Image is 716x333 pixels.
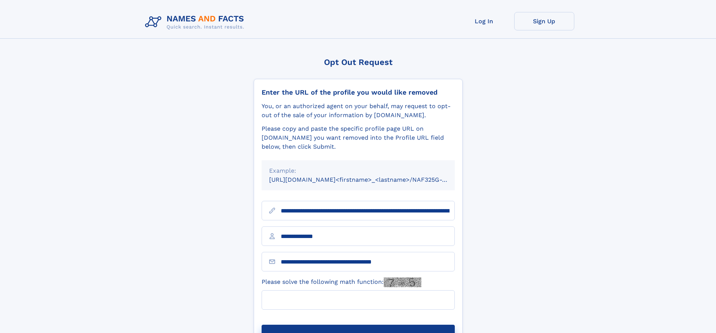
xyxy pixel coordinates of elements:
[269,176,469,183] small: [URL][DOMAIN_NAME]<firstname>_<lastname>/NAF325G-xxxxxxxx
[514,12,574,30] a: Sign Up
[269,166,447,175] div: Example:
[142,12,250,32] img: Logo Names and Facts
[262,277,421,287] label: Please solve the following math function:
[254,57,463,67] div: Opt Out Request
[262,124,455,151] div: Please copy and paste the specific profile page URL on [DOMAIN_NAME] you want removed into the Pr...
[262,102,455,120] div: You, or an authorized agent on your behalf, may request to opt-out of the sale of your informatio...
[454,12,514,30] a: Log In
[262,88,455,96] div: Enter the URL of the profile you would like removed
